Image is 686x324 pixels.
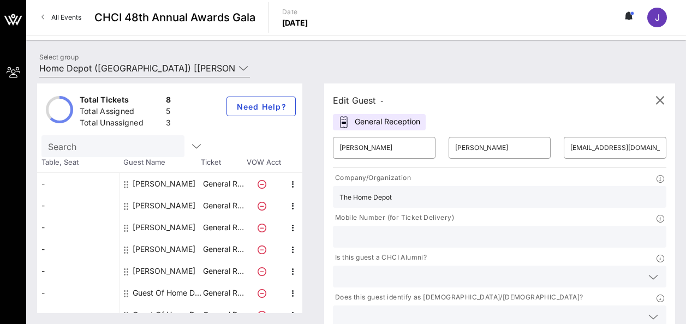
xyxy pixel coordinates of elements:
[119,157,201,168] span: Guest Name
[647,8,667,27] div: J
[166,94,171,108] div: 8
[166,117,171,131] div: 3
[333,114,426,130] div: General Reception
[37,195,119,217] div: -
[655,12,660,23] span: J
[339,139,429,157] input: First Name*
[201,157,244,168] span: Ticket
[333,212,454,224] p: Mobile Number (for Ticket Delivery)
[282,7,308,17] p: Date
[37,217,119,238] div: -
[51,13,81,21] span: All Events
[37,173,119,195] div: -
[201,282,245,304] p: General R…
[37,157,119,168] span: Table, Seat
[166,106,171,119] div: 5
[333,172,411,184] p: Company/Organization
[133,217,195,238] div: Jose Montes de Oca
[133,260,195,282] div: Santiago Bernardez
[455,139,545,157] input: Last Name*
[333,292,583,303] p: Does this guest identify as [DEMOGRAPHIC_DATA]/[DEMOGRAPHIC_DATA]?
[282,17,308,28] p: [DATE]
[333,93,384,108] div: Edit Guest
[37,238,119,260] div: -
[201,260,245,282] p: General R…
[201,238,245,260] p: General R…
[333,252,427,263] p: Is this guest a CHCI Alumni?
[244,157,283,168] span: VOW Acct
[37,260,119,282] div: -
[80,106,162,119] div: Total Assigned
[570,139,660,157] input: Email*
[133,195,195,217] div: Brett Layson
[133,282,201,304] div: Guest Of Home Depot
[380,97,384,105] span: -
[37,282,119,304] div: -
[201,217,245,238] p: General R…
[201,173,245,195] p: General R…
[80,117,162,131] div: Total Unassigned
[80,94,162,108] div: Total Tickets
[226,97,296,116] button: Need Help?
[94,9,255,26] span: CHCI 48th Annual Awards Gala
[201,195,245,217] p: General R…
[39,53,79,61] label: Select group
[133,238,195,260] div: Julissa Chavez
[236,102,287,111] span: Need Help?
[35,9,88,26] a: All Events
[133,173,195,195] div: Amber Yanez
